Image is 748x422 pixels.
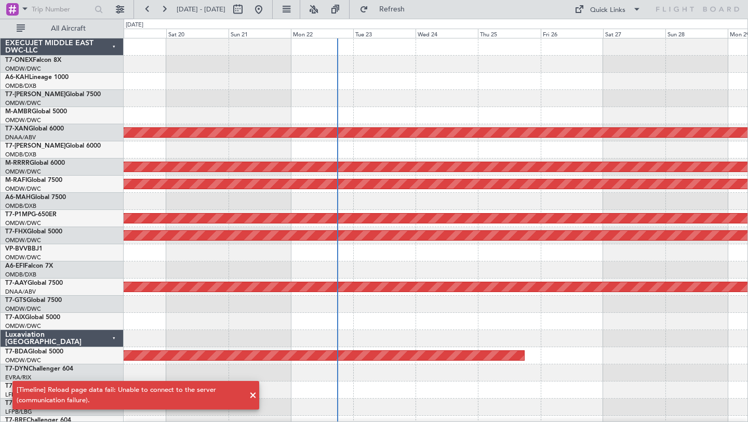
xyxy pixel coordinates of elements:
[5,202,36,210] a: OMDB/DXB
[355,1,417,18] button: Refresh
[17,385,244,405] div: [Timeline] Reload page data fail: Unable to connect to the server (communication failure).
[416,29,478,38] div: Wed 24
[5,194,31,201] span: A6-MAH
[5,99,41,107] a: OMDW/DWC
[370,6,414,13] span: Refresh
[229,29,291,38] div: Sun 21
[5,143,65,149] span: T7-[PERSON_NAME]
[5,177,62,183] a: M-RAFIGlobal 7500
[5,263,24,269] span: A6-EFI
[5,366,29,372] span: T7-DYN
[5,229,62,235] a: T7-FHXGlobal 5000
[5,194,66,201] a: A6-MAHGlobal 7500
[27,25,110,32] span: All Aircraft
[541,29,603,38] div: Fri 26
[5,254,41,261] a: OMDW/DWC
[5,349,28,355] span: T7-BDA
[104,29,166,38] div: Fri 19
[5,271,36,279] a: OMDB/DXB
[5,322,41,330] a: OMDW/DWC
[5,212,31,218] span: T7-P1MP
[5,91,101,98] a: T7-[PERSON_NAME]Global 7500
[5,212,57,218] a: T7-P1MPG-650ER
[5,288,36,296] a: DNAA/ABV
[5,160,65,166] a: M-RRRRGlobal 6000
[5,65,41,73] a: OMDW/DWC
[5,126,64,132] a: T7-XANGlobal 6000
[5,229,27,235] span: T7-FHX
[590,5,625,16] div: Quick Links
[5,280,63,286] a: T7-AAYGlobal 7500
[5,366,73,372] a: T7-DYNChallenger 604
[5,143,101,149] a: T7-[PERSON_NAME]Global 6000
[5,109,67,115] a: M-AMBRGlobal 5000
[5,314,60,321] a: T7-AIXGlobal 5000
[5,236,41,244] a: OMDW/DWC
[5,109,32,115] span: M-AMBR
[5,57,61,63] a: T7-ONEXFalcon 8X
[291,29,353,38] div: Mon 22
[5,168,41,176] a: OMDW/DWC
[5,263,53,269] a: A6-EFIFalcon 7X
[5,246,28,252] span: VP-BVV
[478,29,540,38] div: Thu 25
[5,151,36,159] a: OMDB/DXB
[5,177,27,183] span: M-RAFI
[5,74,29,81] span: A6-KAH
[177,5,225,14] span: [DATE] - [DATE]
[5,91,65,98] span: T7-[PERSON_NAME]
[5,349,63,355] a: T7-BDAGlobal 5000
[5,219,41,227] a: OMDW/DWC
[126,21,143,30] div: [DATE]
[5,160,30,166] span: M-RRRR
[5,185,41,193] a: OMDW/DWC
[5,57,33,63] span: T7-ONEX
[5,246,43,252] a: VP-BVVBBJ1
[5,357,41,364] a: OMDW/DWC
[5,280,28,286] span: T7-AAY
[5,134,36,141] a: DNAA/ABV
[5,74,69,81] a: A6-KAHLineage 1000
[166,29,229,38] div: Sat 20
[603,29,665,38] div: Sat 27
[5,116,41,124] a: OMDW/DWC
[5,305,41,313] a: OMDW/DWC
[5,314,25,321] span: T7-AIX
[5,297,62,304] a: T7-GTSGlobal 7500
[5,297,26,304] span: T7-GTS
[11,20,113,37] button: All Aircraft
[353,29,416,38] div: Tue 23
[569,1,646,18] button: Quick Links
[665,29,728,38] div: Sun 28
[32,2,91,17] input: Trip Number
[5,126,29,132] span: T7-XAN
[5,82,36,90] a: OMDB/DXB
